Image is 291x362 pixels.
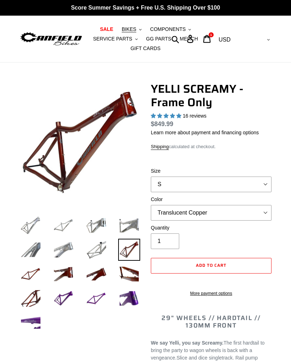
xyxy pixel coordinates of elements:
[89,34,141,44] button: SERVICE PARTS
[85,214,108,237] img: Load image into Gallery viewer, YELLI SCREAMY - Frame Only
[118,214,141,237] img: Load image into Gallery viewer, YELLI SCREAMY - Frame Only
[151,224,271,232] label: Quantity
[93,36,132,42] span: SERVICE PARTS
[85,263,108,285] img: Load image into Gallery viewer, YELLI SCREAMY - Frame Only
[85,239,108,261] img: Load image into Gallery viewer, YELLI SCREAMY - Frame Only
[150,26,186,32] span: COMPONENTS
[85,287,108,310] img: Load image into Gallery viewer, YELLI SCREAMY - Frame Only
[53,214,75,237] img: Load image into Gallery viewer, YELLI SCREAMY - Frame Only
[100,26,113,32] span: SALE
[131,45,161,52] span: GIFT CARDS
[143,34,175,44] a: GG PARTS
[151,167,271,175] label: Size
[151,120,173,128] span: $849.99
[151,290,271,297] a: More payment options
[97,25,117,34] a: SALE
[118,239,141,261] img: Load image into Gallery viewer, YELLI SCREAMY - Frame Only
[20,312,42,334] img: Load image into Gallery viewer, YELLI SCREAMY - Frame Only
[118,287,141,310] img: Load image into Gallery viewer, YELLI SCREAMY - Frame Only
[161,313,261,331] span: 29" WHEELS // HARDTAIL // 130MM FRONT
[147,25,194,34] button: COMPONENTS
[151,340,224,346] b: We say Yelli, you say Screamy.
[210,33,212,37] span: 1
[183,113,207,119] span: 16 reviews
[146,36,171,42] span: GG PARTS
[20,239,42,261] img: Load image into Gallery viewer, YELLI SCREAMY - Frame Only
[53,239,75,261] img: Load image into Gallery viewer, YELLI SCREAMY - Frame Only
[53,263,75,285] img: Load image into Gallery viewer, YELLI SCREAMY - Frame Only
[53,287,75,310] img: Load image into Gallery viewer, YELLI SCREAMY - Frame Only
[151,113,183,119] span: 5.00 stars
[20,31,83,47] img: Canfield Bikes
[122,26,136,32] span: BIKES
[151,130,259,135] a: Learn more about payment and financing options
[196,262,226,269] span: Add to cart
[151,196,271,203] label: Color
[118,25,145,34] button: BIKES
[20,214,42,237] img: Load image into Gallery viewer, YELLI SCREAMY - Frame Only
[151,82,271,109] h1: YELLI SCREAMY - Frame Only
[118,263,141,285] img: Load image into Gallery viewer, YELLI SCREAMY - Frame Only
[20,263,42,285] img: Load image into Gallery viewer, YELLI SCREAMY - Frame Only
[127,44,164,53] a: GIFT CARDS
[151,143,271,150] div: calculated at checkout.
[199,31,216,47] a: 1
[20,287,42,310] img: Load image into Gallery viewer, YELLI SCREAMY - Frame Only
[151,144,169,150] a: Shipping
[151,258,271,274] button: Add to cart
[151,340,265,361] span: The first hardtail to bring the party to wagon wheels is back with a vengeance.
